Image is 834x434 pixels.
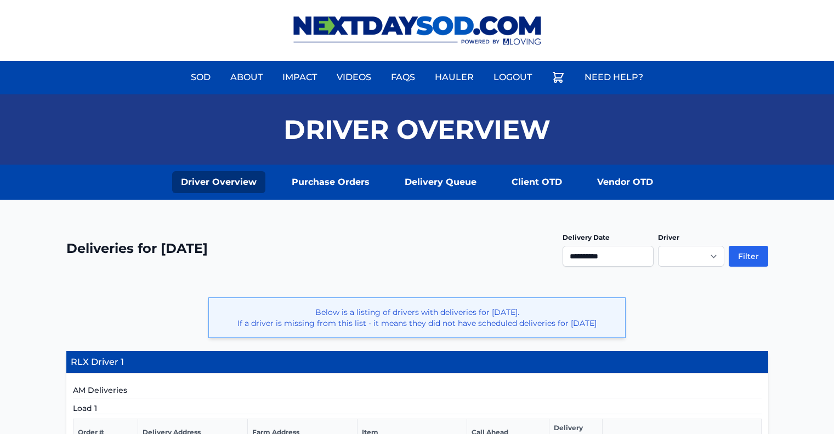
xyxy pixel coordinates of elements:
[73,385,762,398] h5: AM Deliveries
[578,64,650,91] a: Need Help?
[384,64,422,91] a: FAQs
[563,233,610,241] label: Delivery Date
[184,64,217,91] a: Sod
[66,240,208,257] h2: Deliveries for [DATE]
[224,64,269,91] a: About
[487,64,538,91] a: Logout
[729,246,768,267] button: Filter
[283,116,551,143] h1: Driver Overview
[563,246,654,267] input: Use the arrow keys to pick a date
[283,171,378,193] a: Purchase Orders
[66,351,768,374] h4: RLX Driver 1
[428,64,480,91] a: Hauler
[172,171,265,193] a: Driver Overview
[503,171,571,193] a: Client OTD
[330,64,378,91] a: Videos
[276,64,324,91] a: Impact
[73,403,762,414] h5: Load 1
[658,233,679,241] label: Driver
[218,307,616,329] p: Below is a listing of drivers with deliveries for [DATE]. If a driver is missing from this list -...
[396,171,485,193] a: Delivery Queue
[588,171,662,193] a: Vendor OTD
